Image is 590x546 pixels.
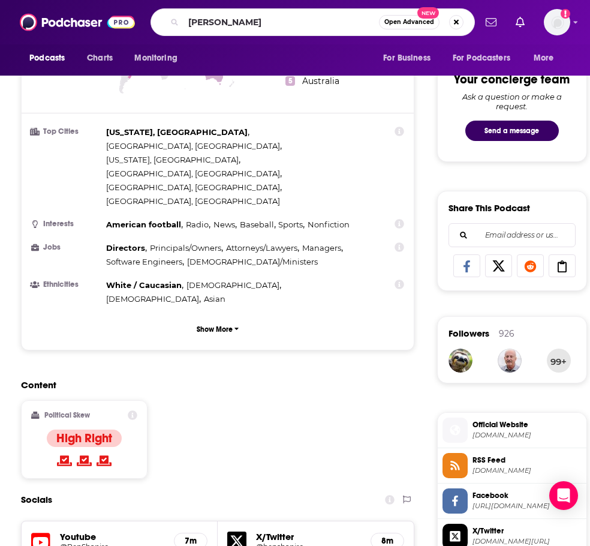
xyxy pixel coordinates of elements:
[29,50,65,67] span: Podcasts
[186,220,209,229] span: Radio
[465,121,559,141] button: Send a message
[472,419,582,430] span: Official Website
[186,218,210,232] span: ,
[534,50,554,67] span: More
[186,280,279,290] span: [DEMOGRAPHIC_DATA]
[472,455,582,466] span: RSS Feed
[498,349,522,373] img: Geoff.Wenker
[31,128,101,136] h3: Top Cities
[21,379,405,391] h2: Content
[150,8,475,36] div: Search podcasts, credits, & more...
[106,196,280,206] span: [GEOGRAPHIC_DATA], [GEOGRAPHIC_DATA]
[240,220,274,229] span: Baseball
[126,47,192,70] button: open menu
[549,254,576,277] a: Copy Link
[285,76,295,86] span: 5
[499,328,514,339] div: 926
[384,19,434,25] span: Open Advanced
[31,281,101,289] h3: Ethnicities
[134,50,177,67] span: Monitoring
[448,223,576,247] div: Search followers
[459,224,565,247] input: Email address or username...
[302,76,339,86] span: Australia
[445,47,528,70] button: open menu
[106,294,199,304] span: [DEMOGRAPHIC_DATA]
[106,127,248,137] span: [US_STATE], [GEOGRAPHIC_DATA]
[106,167,282,181] span: ,
[226,241,299,255] span: ,
[106,220,181,229] span: American football
[31,318,404,340] button: Show More
[472,526,582,536] span: X/Twitter
[106,218,183,232] span: ,
[20,11,135,34] img: Podchaser - Follow, Share and Rate Podcasts
[442,488,582,514] a: Facebook[URL][DOMAIN_NAME]
[308,220,350,229] span: Nonfiction
[525,47,569,70] button: open menu
[472,502,582,511] span: https://www.facebook.com/TheBenShapiroShow
[472,490,582,501] span: Facebook
[197,325,233,334] p: Show More
[184,536,197,546] h5: 7m
[472,537,582,546] span: twitter.com/benshapiro
[44,411,90,419] h2: Political Skew
[79,47,120,70] a: Charts
[472,431,582,440] span: dailywire.com
[381,536,394,546] h5: 8m
[226,243,297,253] span: Attorneys/Lawyers
[278,218,305,232] span: ,
[106,257,182,266] span: Software Engineers
[240,218,276,232] span: ,
[213,220,235,229] span: News
[106,181,282,194] span: ,
[60,531,164,542] h5: Youtube
[544,9,570,35] img: User Profile
[442,453,582,478] a: RSS Feed[DOMAIN_NAME]
[106,278,183,292] span: ,
[204,294,225,304] span: Asian
[31,244,101,251] h3: Jobs
[183,13,379,32] input: Search podcasts, credits, & more...
[106,292,201,306] span: ,
[448,349,472,373] img: alnagy
[481,12,501,32] a: Show notifications dropdown
[302,243,341,253] span: Managers
[549,481,578,510] div: Open Intercom Messenger
[278,220,303,229] span: Sports
[544,9,570,35] span: Logged in as LoriBecker
[87,50,113,67] span: Charts
[106,153,240,167] span: ,
[106,125,249,139] span: ,
[561,9,570,19] svg: Add a profile image
[106,243,145,253] span: Directors
[302,241,343,255] span: ,
[517,254,544,277] a: Share on Reddit
[448,92,576,111] div: Ask a question or make a request.
[106,255,184,269] span: ,
[379,15,440,29] button: Open AdvancedNew
[21,488,52,511] h2: Socials
[106,182,280,192] span: [GEOGRAPHIC_DATA], [GEOGRAPHIC_DATA]
[56,431,112,446] h4: High Right
[106,139,282,153] span: ,
[31,220,101,228] h3: Interests
[375,47,445,70] button: open menu
[453,254,480,277] a: Share on Facebook
[21,47,80,70] button: open menu
[544,9,570,35] button: Show profile menu
[187,257,318,266] span: [DEMOGRAPHIC_DATA]/Ministers
[106,280,182,290] span: White / Caucasian
[472,466,582,475] span: feeds.megaphone.fm
[454,72,570,87] div: Your concierge team
[383,50,431,67] span: For Business
[448,202,530,214] h3: Share This Podcast
[150,243,221,253] span: Principals/Owners
[150,241,223,255] span: ,
[256,531,361,542] h5: X/Twitter
[106,241,147,255] span: ,
[106,169,280,178] span: [GEOGRAPHIC_DATA], [GEOGRAPHIC_DATA]
[213,218,237,232] span: ,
